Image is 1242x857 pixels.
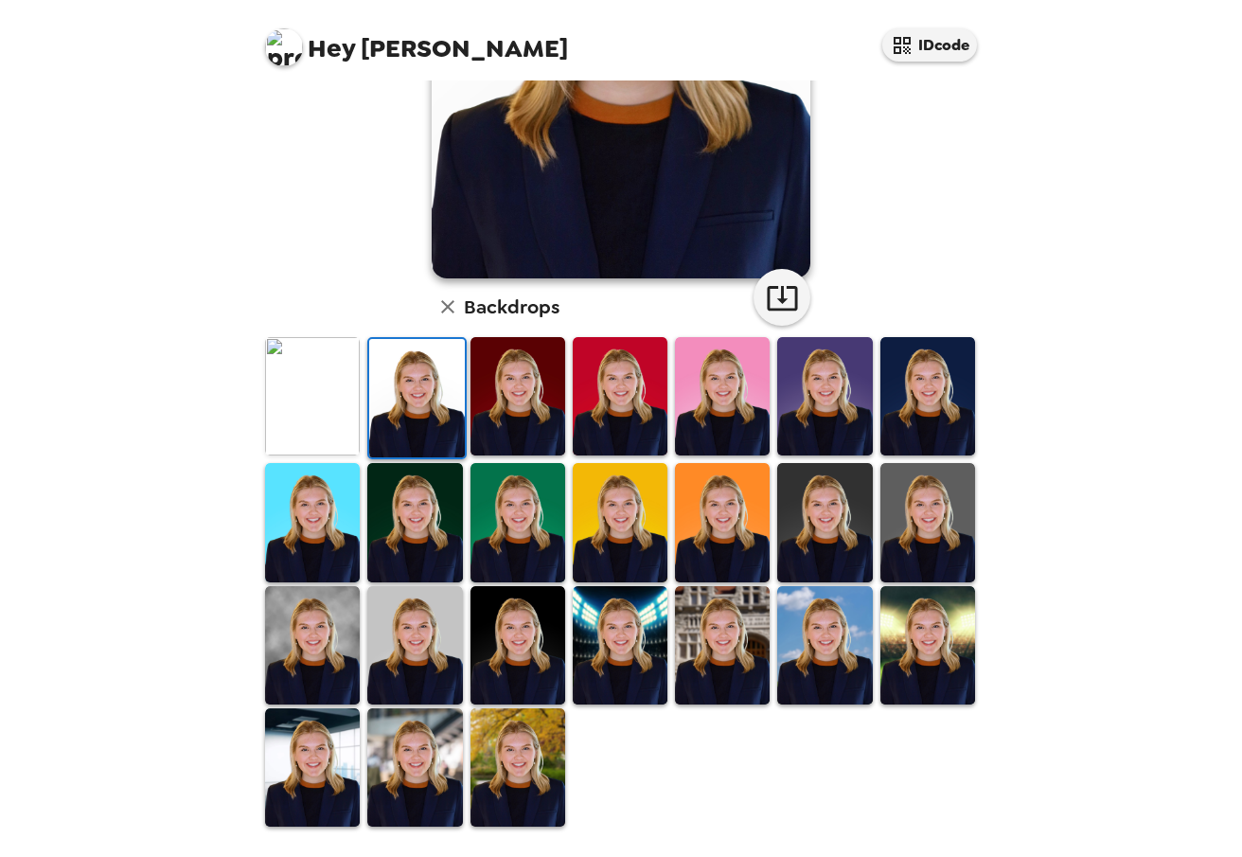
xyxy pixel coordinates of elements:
span: [PERSON_NAME] [265,19,568,62]
img: Original [265,337,360,455]
span: Hey [308,31,355,65]
img: profile pic [265,28,303,66]
button: IDcode [882,28,977,62]
h6: Backdrops [464,292,559,322]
